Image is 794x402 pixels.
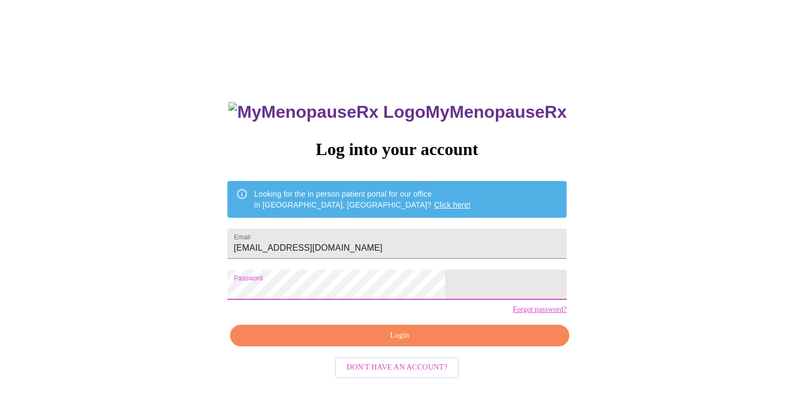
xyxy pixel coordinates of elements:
[228,102,567,122] h3: MyMenopauseRx
[513,305,567,314] a: Forgot password?
[434,200,471,209] a: Click here!
[243,329,557,343] span: Login
[254,184,471,215] div: Looking for the in person patient portal for our office in [GEOGRAPHIC_DATA], [GEOGRAPHIC_DATA]?
[332,362,462,371] a: Don't have an account?
[347,361,448,374] span: Don't have an account?
[228,102,425,122] img: MyMenopauseRx Logo
[335,357,460,378] button: Don't have an account?
[227,139,567,159] h3: Log into your account
[230,325,569,347] button: Login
